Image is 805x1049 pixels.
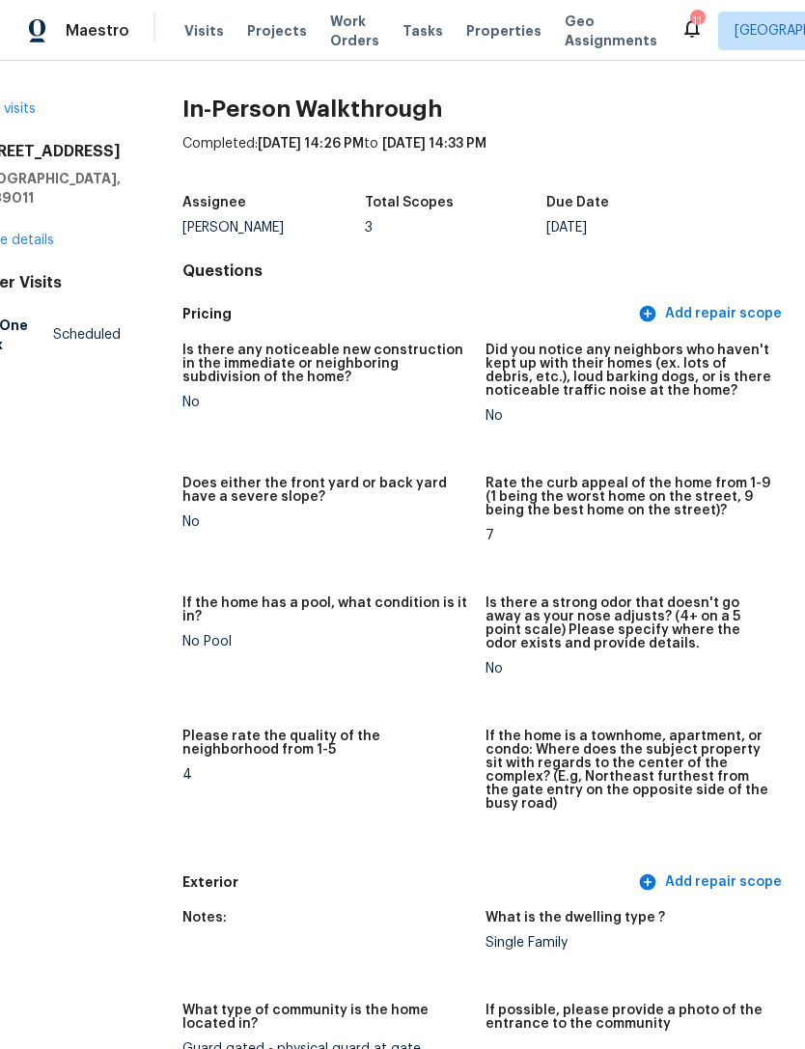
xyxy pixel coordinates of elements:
[182,596,470,623] h5: If the home has a pool, what condition is it in?
[486,911,665,925] h5: What is the dwelling type ?
[330,12,379,50] span: Work Orders
[486,409,773,423] div: No
[486,662,773,676] div: No
[182,196,246,209] h5: Assignee
[365,196,454,209] h5: Total Scopes
[182,477,470,504] h5: Does either the front yard or back yard have a severe slope?
[486,596,773,650] h5: Is there a strong odor that doesn't go away as your nose adjusts? (4+ on a 5 point scale) Please ...
[182,635,470,649] div: No Pool
[182,221,365,235] div: [PERSON_NAME]
[546,221,729,235] div: [DATE]
[634,296,790,332] button: Add repair scope
[634,865,790,900] button: Add repair scope
[486,529,773,542] div: 7
[546,196,609,209] h5: Due Date
[486,344,773,398] h5: Did you notice any neighbors who haven't kept up with their homes (ex. lots of debris, etc.), lou...
[182,304,634,324] h5: Pricing
[182,99,790,119] h2: In-Person Walkthrough
[690,12,704,31] div: 11
[642,870,782,895] span: Add repair scope
[258,137,364,151] span: [DATE] 14:26 PM
[382,137,486,151] span: [DATE] 14:33 PM
[402,24,443,38] span: Tasks
[486,730,773,811] h5: If the home is a townhome, apartment, or condo: Where does the subject property sit with regards ...
[486,936,773,950] div: Single Family
[182,768,470,782] div: 4
[486,477,773,517] h5: Rate the curb appeal of the home from 1-9 (1 being the worst home on the street, 9 being the best...
[182,872,634,893] h5: Exterior
[66,21,129,41] span: Maestro
[565,12,657,50] span: Geo Assignments
[182,134,790,184] div: Completed: to
[182,1004,470,1031] h5: What type of community is the home located in?
[182,515,470,529] div: No
[182,344,470,384] h5: Is there any noticeable new construction in the immediate or neighboring subdivision of the home?
[642,302,782,326] span: Add repair scope
[182,262,790,281] h4: Questions
[184,21,224,41] span: Visits
[182,730,470,757] h5: Please rate the quality of the neighborhood from 1-5
[182,396,470,409] div: No
[247,21,307,41] span: Projects
[466,21,541,41] span: Properties
[365,221,547,235] div: 3
[182,911,227,925] h5: Notes:
[486,1004,773,1031] h5: If possible, please provide a photo of the entrance to the community
[53,325,121,345] span: Scheduled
